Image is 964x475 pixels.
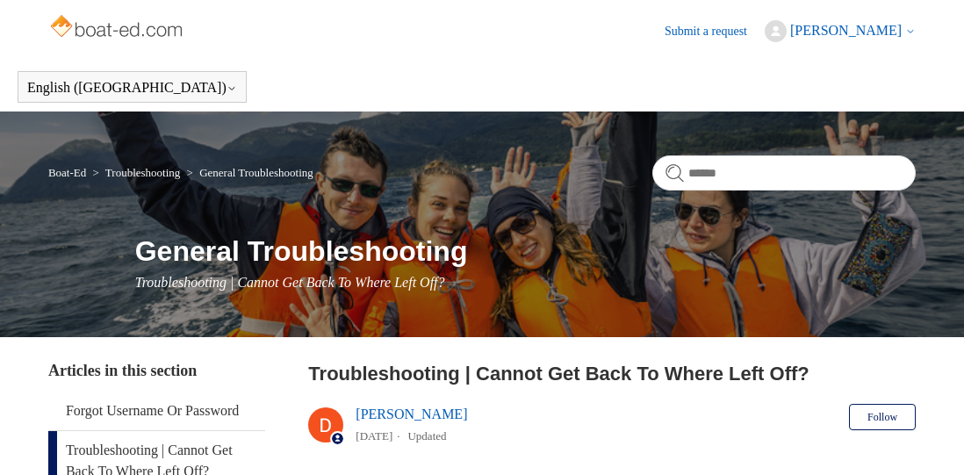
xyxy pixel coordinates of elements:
[48,362,197,379] span: Articles in this section
[48,166,90,179] li: Boat-Ed
[89,166,183,179] li: Troubleshooting
[105,166,180,179] a: Troubleshooting
[48,392,265,430] a: Forgot Username Or Password
[199,166,313,179] a: General Troubleshooting
[135,230,916,272] h1: General Troubleshooting
[48,11,188,46] img: Boat-Ed Help Center home page
[356,429,392,443] time: 05/14/2024, 18:01
[183,166,313,179] li: General Troubleshooting
[407,429,446,443] li: Updated
[135,275,445,290] span: Troubleshooting | Cannot Get Back To Where Left Off?
[765,20,916,42] button: [PERSON_NAME]
[790,23,902,38] span: [PERSON_NAME]
[849,404,916,430] button: Follow Article
[918,429,964,475] div: Live chat
[27,80,237,96] button: English ([GEOGRAPHIC_DATA])
[665,22,765,40] a: Submit a request
[308,359,916,388] h2: Troubleshooting | Cannot Get Back To Where Left Off?
[652,155,916,191] input: Search
[48,166,86,179] a: Boat-Ed
[356,407,467,421] a: [PERSON_NAME]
